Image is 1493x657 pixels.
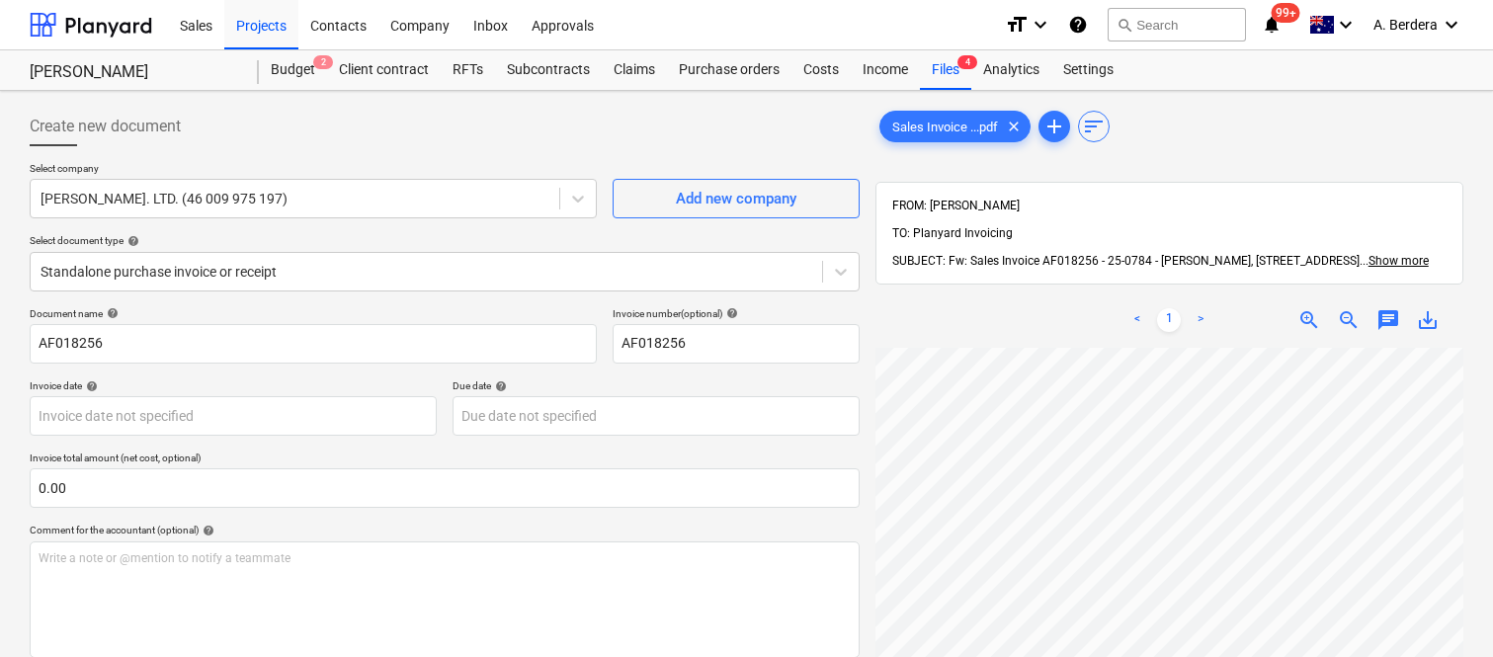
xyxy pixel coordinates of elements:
span: help [103,307,119,319]
span: add [1042,115,1066,138]
input: Invoice number [613,324,860,364]
a: Budget2 [259,50,327,90]
input: Document name [30,324,597,364]
a: Income [851,50,920,90]
p: Select company [30,162,597,179]
span: search [1117,17,1132,33]
span: SUBJECT: Fw: Sales Invoice AF018256 - 25-0784 - [PERSON_NAME], [STREET_ADDRESS] [892,254,1360,268]
a: Claims [602,50,667,90]
a: Purchase orders [667,50,791,90]
p: Invoice total amount (net cost, optional) [30,452,860,468]
div: Files [920,50,971,90]
a: Next page [1189,308,1212,332]
span: TO: Planyard Invoicing [892,226,1013,240]
span: FROM: [PERSON_NAME] [892,199,1020,212]
a: Page 1 is your current page [1157,308,1181,332]
iframe: Chat Widget [1394,562,1493,657]
span: sort [1082,115,1106,138]
span: ... [1360,254,1429,268]
div: Budget [259,50,327,90]
span: A. Berdera [1373,17,1438,33]
span: clear [1002,115,1026,138]
button: Add new company [613,179,860,218]
a: Subcontracts [495,50,602,90]
div: Document name [30,307,597,320]
div: Add new company [676,186,796,211]
span: help [722,307,738,319]
span: 99+ [1272,3,1300,23]
input: Invoice total amount (net cost, optional) [30,468,860,508]
div: Invoice number (optional) [613,307,860,320]
a: Costs [791,50,851,90]
span: help [199,525,214,536]
span: Sales Invoice ...pdf [880,120,1010,134]
input: Due date not specified [453,396,860,436]
a: Settings [1051,50,1125,90]
span: zoom_in [1297,308,1321,332]
a: Analytics [971,50,1051,90]
span: zoom_out [1337,308,1361,332]
span: help [491,380,507,392]
span: Show more [1369,254,1429,268]
span: 2 [313,55,333,69]
i: keyboard_arrow_down [1029,13,1052,37]
div: Invoice date [30,379,437,392]
span: Create new document [30,115,181,138]
span: save_alt [1416,308,1440,332]
span: help [82,380,98,392]
i: format_size [1005,13,1029,37]
div: Due date [453,379,860,392]
i: keyboard_arrow_down [1440,13,1463,37]
input: Invoice date not specified [30,396,437,436]
div: Comment for the accountant (optional) [30,524,860,536]
span: chat [1376,308,1400,332]
span: help [124,235,139,247]
i: keyboard_arrow_down [1334,13,1358,37]
div: Select document type [30,234,860,247]
a: Files4 [920,50,971,90]
a: Previous page [1125,308,1149,332]
i: notifications [1262,13,1282,37]
button: Search [1108,8,1246,41]
span: 4 [957,55,977,69]
div: Sales Invoice ...pdf [879,111,1031,142]
a: Client contract [327,50,441,90]
div: [PERSON_NAME] [30,62,235,83]
a: RFTs [441,50,495,90]
i: Knowledge base [1068,13,1088,37]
